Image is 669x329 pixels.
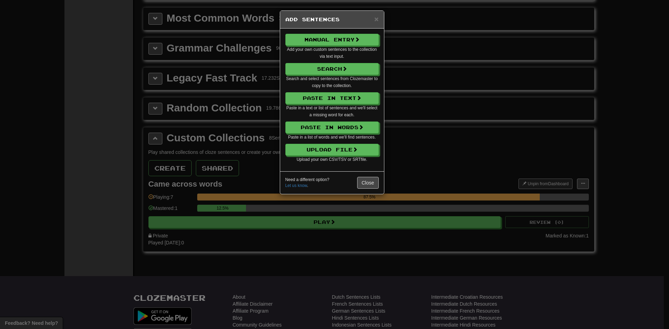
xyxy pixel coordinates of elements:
small: Add your own custom sentences to the collection via text input. [287,47,377,59]
span: × [374,15,378,23]
h5: Add Sentences [285,16,379,23]
button: Upload File [285,144,379,156]
small: Need a different option? . [285,177,330,189]
button: Close [374,15,378,23]
small: Search and select sentences from Clozemaster to copy to the collection. [286,76,378,88]
button: Search [285,63,379,75]
button: Manual Entry [285,34,379,46]
small: Paste in a text or list of sentences and we'll select a missing word for each. [286,105,377,117]
button: Paste in Words [285,122,379,133]
a: Let us know [285,183,307,188]
small: Upload your own CSV/TSV or SRT file. [297,157,367,162]
button: Paste in Text [285,92,379,104]
small: Paste in a list of words and we'll find sentences. [288,135,376,140]
button: Close [357,177,379,189]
